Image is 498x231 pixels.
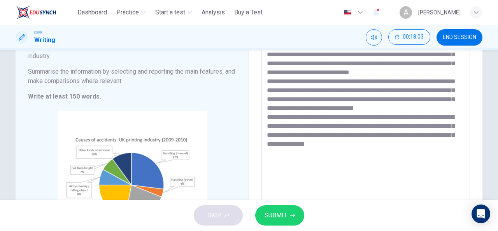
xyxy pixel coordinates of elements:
button: Practice [113,5,149,19]
button: Buy a Test [231,5,266,19]
h6: Summarise the information by selecting and reporting the main features, and make comparisons wher... [28,67,236,86]
h1: Writing [34,35,55,45]
img: ELTC logo [16,5,56,20]
h6: The chart below shows causes of accidents at work in the UK printing industry. [28,42,236,61]
span: Buy a Test [234,8,263,17]
button: END SESSION [437,29,482,46]
span: END SESSION [443,34,476,41]
div: [PERSON_NAME] [418,8,461,17]
button: SUBMIT [255,205,304,226]
button: Start a test [152,5,195,19]
div: Open Intercom Messenger [472,205,490,223]
img: en [343,10,352,16]
button: Dashboard [74,5,110,19]
button: 00:18:03 [388,29,430,45]
span: 00:18:03 [403,34,424,40]
a: ELTC logo [16,5,74,20]
div: Mute [366,29,382,46]
span: Analysis [202,8,225,17]
button: Analysis [198,5,228,19]
span: CEFR [34,30,42,35]
span: Start a test [155,8,185,17]
span: Practice [116,8,139,17]
div: A [400,6,412,19]
span: SUBMIT [265,210,287,221]
div: Hide [388,29,430,46]
strong: Write at least 150 words. [28,93,101,100]
span: Dashboard [77,8,107,17]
